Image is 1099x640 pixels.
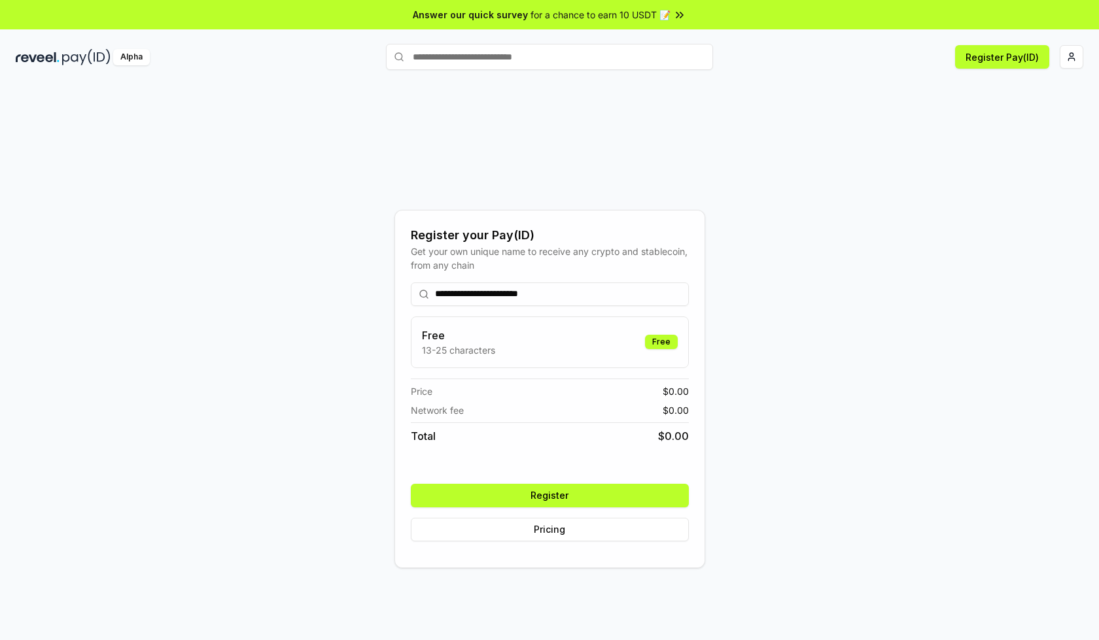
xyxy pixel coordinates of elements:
div: Alpha [113,49,150,65]
p: 13-25 characters [422,343,495,357]
button: Register Pay(ID) [955,45,1049,69]
button: Pricing [411,518,689,541]
div: Get your own unique name to receive any crypto and stablecoin, from any chain [411,244,689,272]
span: Network fee [411,403,464,417]
span: $ 0.00 [663,384,689,398]
button: Register [411,484,689,507]
span: Price [411,384,432,398]
span: $ 0.00 [658,428,689,444]
span: Answer our quick survey [413,8,528,22]
img: reveel_dark [16,49,60,65]
span: Total [411,428,436,444]
h3: Free [422,328,495,343]
span: $ 0.00 [663,403,689,417]
img: pay_id [62,49,111,65]
div: Register your Pay(ID) [411,226,689,244]
span: for a chance to earn 10 USDT 📝 [531,8,671,22]
div: Free [645,335,678,349]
